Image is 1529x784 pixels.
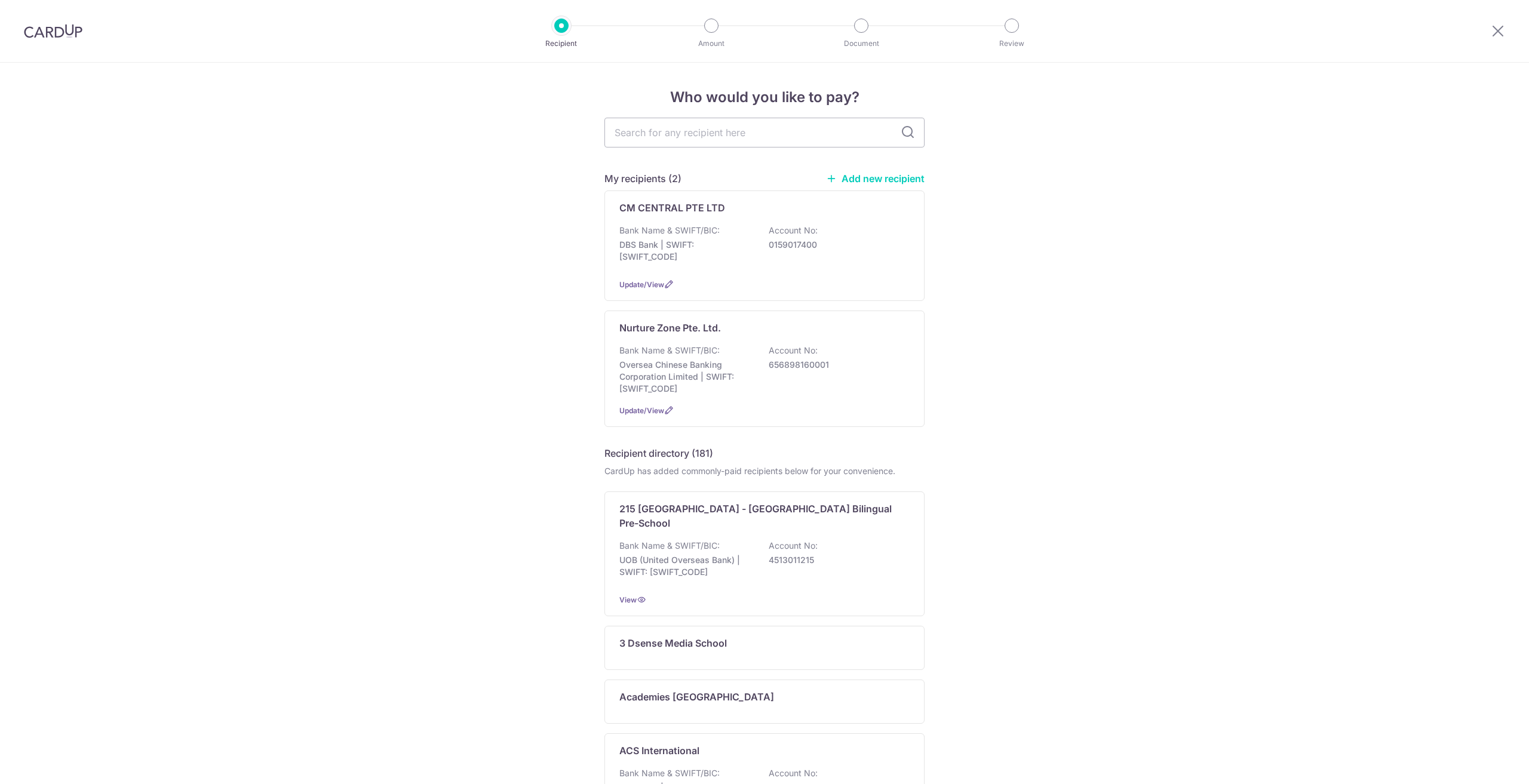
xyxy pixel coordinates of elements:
a: Update/View [619,406,664,415]
a: Update/View [619,280,664,289]
h5: Recipient directory (181) [604,446,713,460]
p: ACS International [619,743,699,758]
p: 656898160001 [769,359,902,371]
p: DBS Bank | SWIFT: [SWIFT_CODE] [619,239,753,263]
h4: Who would you like to pay? [604,87,925,108]
p: Account No: [769,225,818,236]
p: Amount [667,38,756,50]
p: UOB (United Overseas Bank) | SWIFT: [SWIFT_CODE] [619,554,753,578]
p: CM CENTRAL PTE LTD [619,201,725,215]
a: Add new recipient [826,173,925,185]
a: View [619,595,637,604]
img: CardUp [24,24,82,38]
p: Bank Name & SWIFT/BIC: [619,225,720,236]
p: Review [968,38,1056,50]
p: 215 [GEOGRAPHIC_DATA] - [GEOGRAPHIC_DATA] Bilingual Pre-School [619,502,895,530]
p: Account No: [769,767,818,779]
p: Nurture Zone Pte. Ltd. [619,321,721,335]
input: Search for any recipient here [604,118,925,147]
p: Account No: [769,345,818,356]
p: 0159017400 [769,239,902,251]
p: 3 Dsense Media School [619,636,727,650]
p: Bank Name & SWIFT/BIC: [619,345,720,356]
p: Oversea Chinese Banking Corporation Limited | SWIFT: [SWIFT_CODE] [619,359,753,395]
p: Bank Name & SWIFT/BIC: [619,767,720,779]
h5: My recipients (2) [604,171,681,186]
p: Recipient [517,38,606,50]
div: CardUp has added commonly-paid recipients below for your convenience. [604,465,925,477]
p: Academies [GEOGRAPHIC_DATA] [619,690,774,704]
p: Bank Name & SWIFT/BIC: [619,540,720,552]
p: Document [817,38,905,50]
p: Account No: [769,540,818,552]
p: 4513011215 [769,554,902,566]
